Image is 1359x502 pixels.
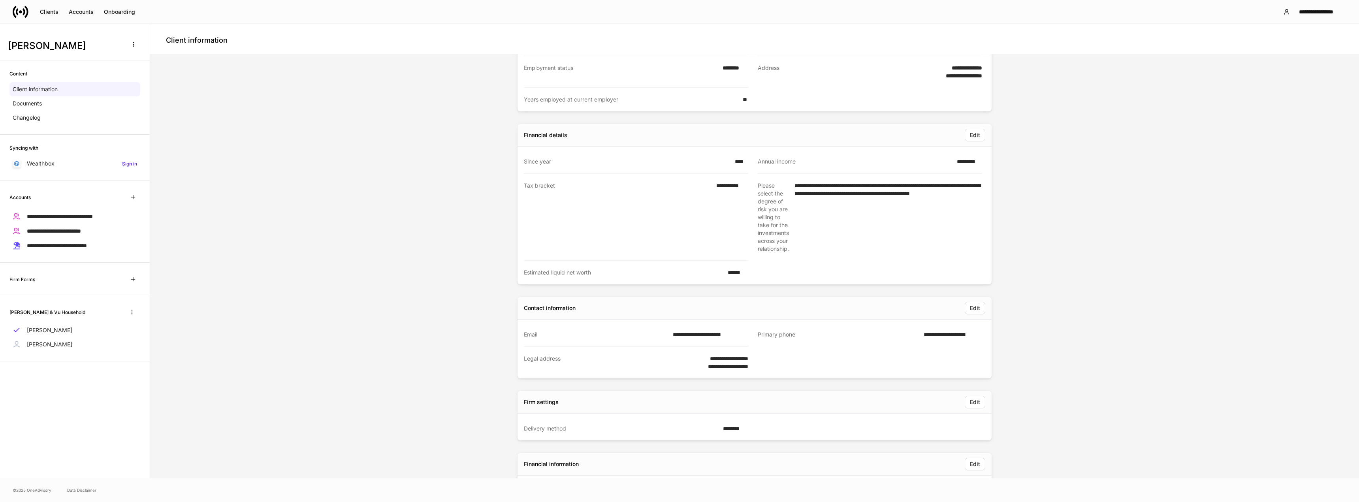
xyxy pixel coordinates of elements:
div: Edit [970,399,980,405]
a: Documents [9,96,140,111]
div: Financial details [524,131,567,139]
div: Onboarding [104,9,135,15]
button: Accounts [64,6,99,18]
button: Edit [965,396,985,408]
p: Documents [13,100,42,107]
h4: Client information [166,36,228,45]
a: Client information [9,82,140,96]
div: Contact information [524,304,576,312]
div: Edit [970,132,980,138]
div: Years employed at current employer [524,96,738,103]
div: Legal address [524,355,689,370]
button: Edit [965,458,985,470]
div: Address [758,64,925,80]
div: Estimated liquid net worth [524,269,723,276]
div: Clients [40,9,58,15]
div: Edit [970,305,980,311]
div: Email [524,331,668,338]
div: Since year [524,158,730,165]
h6: Accounts [9,194,31,201]
h6: Content [9,70,27,77]
p: Wealthbox [27,160,55,167]
p: Changelog [13,114,41,122]
a: [PERSON_NAME] [9,323,140,337]
button: Edit [965,302,985,314]
p: Client information [13,85,58,93]
div: Tax bracket [524,182,711,252]
a: WealthboxSign in [9,156,140,171]
div: Annual income [758,158,952,165]
h6: Sign in [122,160,137,167]
div: Please select the degree of risk you are willing to take for the investments across your relation... [758,182,790,253]
a: Data Disclaimer [67,487,96,493]
a: [PERSON_NAME] [9,337,140,352]
h6: [PERSON_NAME] & Vu Household [9,308,85,316]
a: Changelog [9,111,140,125]
div: Financial information [524,460,579,468]
h6: Syncing with [9,144,38,152]
span: © 2025 OneAdvisory [13,487,51,493]
h6: Firm Forms [9,276,35,283]
div: Primary phone [758,331,919,339]
h3: [PERSON_NAME] [8,39,122,52]
div: Delivery method [524,425,718,432]
div: Firm settings [524,398,559,406]
div: Accounts [69,9,94,15]
button: Edit [965,129,985,141]
div: Employment status [524,64,718,79]
button: Clients [35,6,64,18]
p: [PERSON_NAME] [27,326,72,334]
div: Edit [970,461,980,467]
button: Onboarding [99,6,140,18]
p: [PERSON_NAME] [27,340,72,348]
